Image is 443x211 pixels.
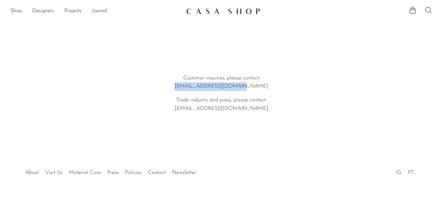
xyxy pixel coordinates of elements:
a: IG [396,170,401,175]
ul: Social Medias [393,165,417,177]
a: Press [107,170,119,175]
a: Policies [125,170,142,175]
a: Material Care [69,170,101,175]
a: PT [408,170,414,175]
a: Visit Us [45,170,62,175]
a: Projects [64,7,81,15]
a: Designers [32,7,54,15]
ul: Quick links [22,165,199,177]
a: Shop [11,7,22,15]
a: About [25,170,39,175]
p: Customer inquiries, please contact: [EMAIL_ADDRESS][DOMAIN_NAME] [128,74,316,91]
nav: Desktop navigation [11,6,181,17]
p: Trade industry and press, please contact: [EMAIL_ADDRESS][DOMAIN_NAME] [128,96,316,113]
ul: NEW HEADER MENU [11,6,181,17]
a: Journal [92,7,107,15]
a: Contact [148,170,166,175]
